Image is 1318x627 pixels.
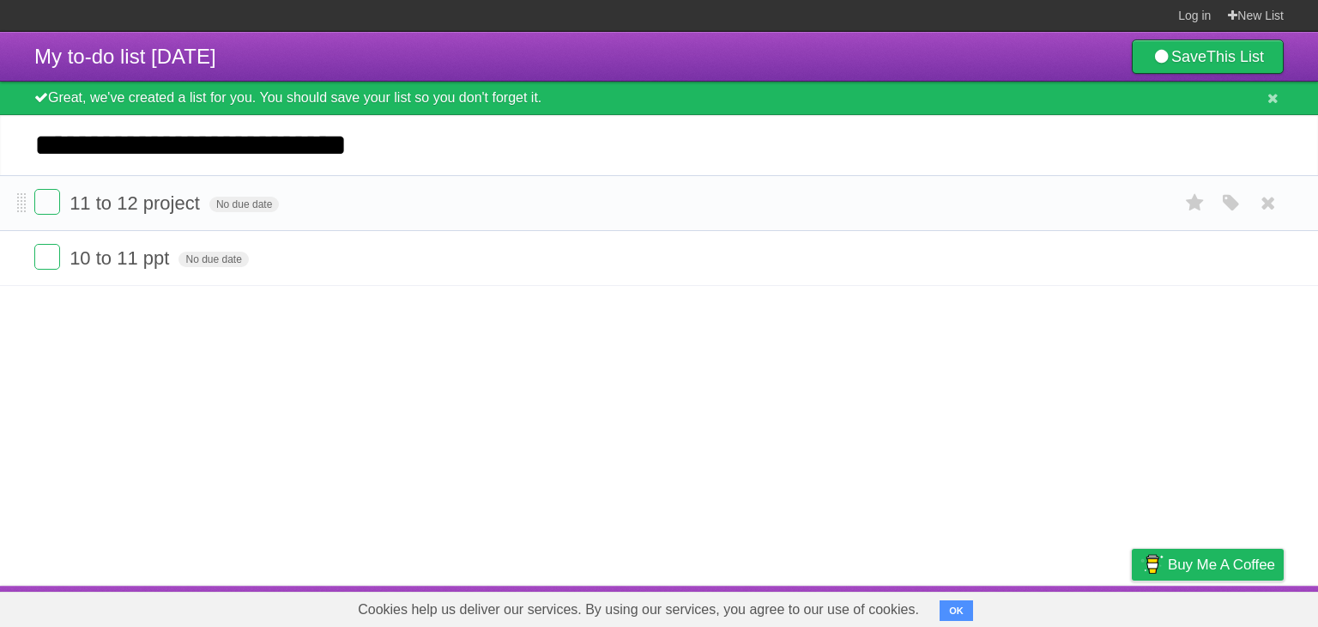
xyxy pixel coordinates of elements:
[70,192,204,214] span: 11 to 12 project
[904,590,940,623] a: About
[34,244,60,270] label: Done
[1179,189,1212,217] label: Star task
[1176,590,1284,623] a: Suggest a feature
[1206,48,1264,65] b: This List
[1132,549,1284,581] a: Buy me a coffee
[1140,550,1164,579] img: Buy me a coffee
[209,197,279,212] span: No due date
[34,189,60,215] label: Done
[1132,40,1284,74] a: SaveThis List
[178,252,248,267] span: No due date
[1168,550,1275,580] span: Buy me a coffee
[70,247,173,269] span: 10 to 11 ppt
[1109,590,1154,623] a: Privacy
[341,593,936,627] span: Cookies help us deliver our services. By using our services, you agree to our use of cookies.
[940,600,973,621] button: OK
[1051,590,1089,623] a: Terms
[34,45,216,68] span: My to-do list [DATE]
[960,590,1030,623] a: Developers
